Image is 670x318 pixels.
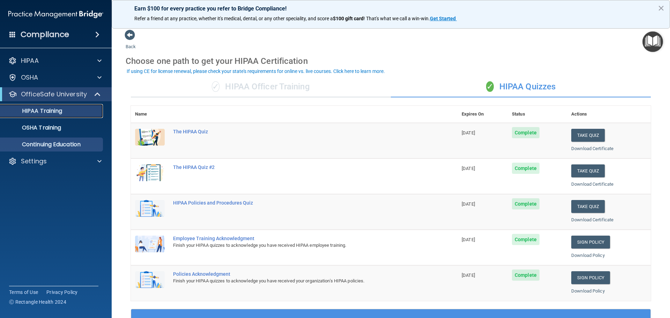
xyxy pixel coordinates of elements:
[8,7,103,21] img: PMB logo
[512,269,539,281] span: Complete
[126,36,136,49] a: Back
[462,166,475,171] span: [DATE]
[173,271,423,277] div: Policies Acknowledgment
[571,271,610,284] a: Sign Policy
[212,81,219,92] span: ✓
[173,241,423,250] div: Finish your HIPAA quizzes to acknowledge you have received HIPAA employee training.
[5,141,100,148] p: Continuing Education
[173,200,423,206] div: HIPAA Policies and Procedures Quiz
[571,288,605,294] a: Download Policy
[127,69,385,74] div: If using CE for license renewal, please check your state's requirements for online vs. live cours...
[8,57,102,65] a: HIPAA
[658,2,664,14] button: Close
[8,157,102,165] a: Settings
[131,76,391,97] div: HIPAA Officer Training
[512,198,539,209] span: Complete
[126,51,656,71] div: Choose one path to get your HIPAA Certification
[5,108,62,114] p: HIPAA Training
[126,68,386,75] button: If using CE for license renewal, please check your state's requirements for online vs. live cours...
[21,57,39,65] p: HIPAA
[391,76,651,97] div: HIPAA Quizzes
[21,90,87,98] p: OfficeSafe University
[430,16,456,21] strong: Get Started
[642,31,663,52] button: Open Resource Center
[486,81,494,92] span: ✓
[462,130,475,135] span: [DATE]
[134,5,647,12] p: Earn $100 for every practice you refer to Bridge Compliance!
[571,182,613,187] a: Download Certificate
[567,106,651,123] th: Actions
[46,289,78,296] a: Privacy Policy
[430,16,457,21] a: Get Started
[571,217,613,222] a: Download Certificate
[9,289,38,296] a: Terms of Use
[462,237,475,242] span: [DATE]
[131,106,169,123] th: Name
[512,127,539,138] span: Complete
[571,200,605,213] button: Take Quiz
[462,201,475,207] span: [DATE]
[173,164,423,170] div: The HIPAA Quiz #2
[333,16,364,21] strong: $100 gift card
[173,236,423,241] div: Employee Training Acknowledgment
[5,124,61,131] p: OSHA Training
[9,298,66,305] span: Ⓒ Rectangle Health 2024
[571,236,610,249] a: Sign Policy
[512,163,539,174] span: Complete
[457,106,508,123] th: Expires On
[21,157,47,165] p: Settings
[571,146,613,151] a: Download Certificate
[21,73,38,82] p: OSHA
[134,16,333,21] span: Refer a friend at any practice, whether it's medical, dental, or any other speciality, and score a
[8,90,101,98] a: OfficeSafe University
[21,30,69,39] h4: Compliance
[173,277,423,285] div: Finish your HIPAA quizzes to acknowledge you have received your organization’s HIPAA policies.
[508,106,567,123] th: Status
[571,129,605,142] button: Take Quiz
[364,16,430,21] span: ! That's what we call a win-win.
[512,234,539,245] span: Complete
[571,164,605,177] button: Take Quiz
[571,253,605,258] a: Download Policy
[173,129,423,134] div: The HIPAA Quiz
[8,73,102,82] a: OSHA
[462,273,475,278] span: [DATE]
